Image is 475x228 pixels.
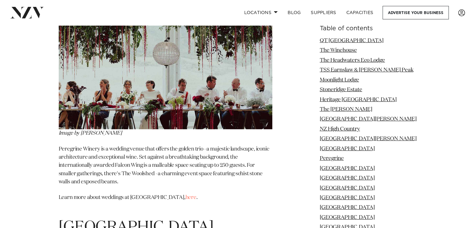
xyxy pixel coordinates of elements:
a: Peregrine [320,156,344,161]
a: [GEOGRAPHIC_DATA] [320,195,375,201]
a: Moonlight Lodge [320,77,359,83]
a: Advertise your business [383,6,449,19]
a: The Winehouse [320,48,357,53]
a: Heritage [GEOGRAPHIC_DATA] [320,97,397,102]
a: [GEOGRAPHIC_DATA][PERSON_NAME] [320,136,417,141]
a: [GEOGRAPHIC_DATA] [320,205,375,210]
p: Peregrine Winery is a wedding venue that offers the golden trio - a majestic landscape, iconic ar... [59,145,272,186]
a: [GEOGRAPHIC_DATA] [320,166,375,171]
a: QT [GEOGRAPHIC_DATA] [320,38,383,43]
a: here [186,195,196,200]
span: Learn more about weddings at [GEOGRAPHIC_DATA], . [59,195,198,200]
a: Capacities [341,6,379,19]
a: The [PERSON_NAME] [320,107,372,112]
a: BLOG [283,6,306,19]
a: [GEOGRAPHIC_DATA] [320,146,375,151]
a: The Headwaters Eco Lodge [320,58,385,63]
a: [GEOGRAPHIC_DATA] [320,176,375,181]
a: SUPPLIERS [306,6,341,19]
a: [GEOGRAPHIC_DATA] [320,186,375,191]
a: [GEOGRAPHIC_DATA][PERSON_NAME] [320,117,417,122]
a: Locations [239,6,283,19]
h6: Table of contents [320,25,417,32]
a: [GEOGRAPHIC_DATA] [320,215,375,220]
img: nzv-logo.png [10,7,44,18]
a: TSS Earnslaw & [PERSON_NAME] Peak [320,67,413,73]
a: NZ High Country [320,126,360,132]
a: Stoneridge Estate [320,87,362,92]
span: Image by [PERSON_NAME] [59,131,122,136]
